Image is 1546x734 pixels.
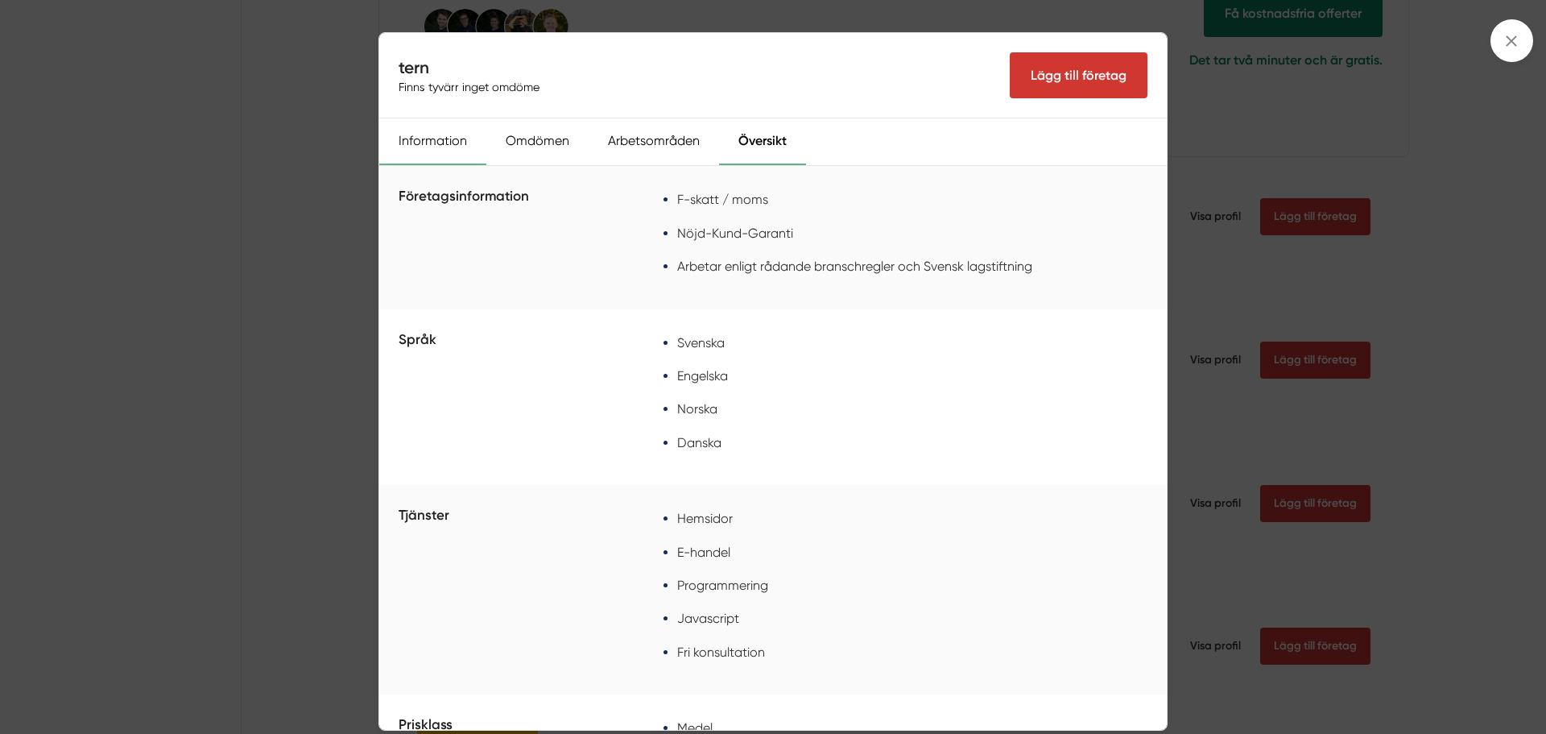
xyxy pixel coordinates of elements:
h5: Företagsinformation [399,185,610,211]
h5: Språk [399,329,610,355]
span: Finns tyvärr inget omdöme [399,79,539,95]
li: Engelska [677,366,1154,386]
li: F-skatt / moms [677,189,1154,209]
: Lägg till företag [1010,52,1147,98]
li: Hemsidor [677,508,1154,529]
div: Arbetsområden [589,118,719,165]
li: Javascript [677,608,1154,628]
li: Svenska [677,333,1154,353]
div: Omdömen [486,118,589,165]
div: Information [379,118,486,165]
h5: Tjänster [399,504,610,530]
div: Översikt [719,118,806,165]
li: Programmering [677,575,1154,595]
h4: tern [399,56,546,79]
li: Arbetar enligt rådande branschregler och Svensk lagstiftning [677,256,1154,276]
li: Fri konsultation [677,642,1154,662]
li: Nöjd-Kund-Garanti [677,223,1154,243]
li: E-handel [677,542,1154,562]
li: Danska [677,433,1154,453]
li: Norska [677,399,1154,419]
